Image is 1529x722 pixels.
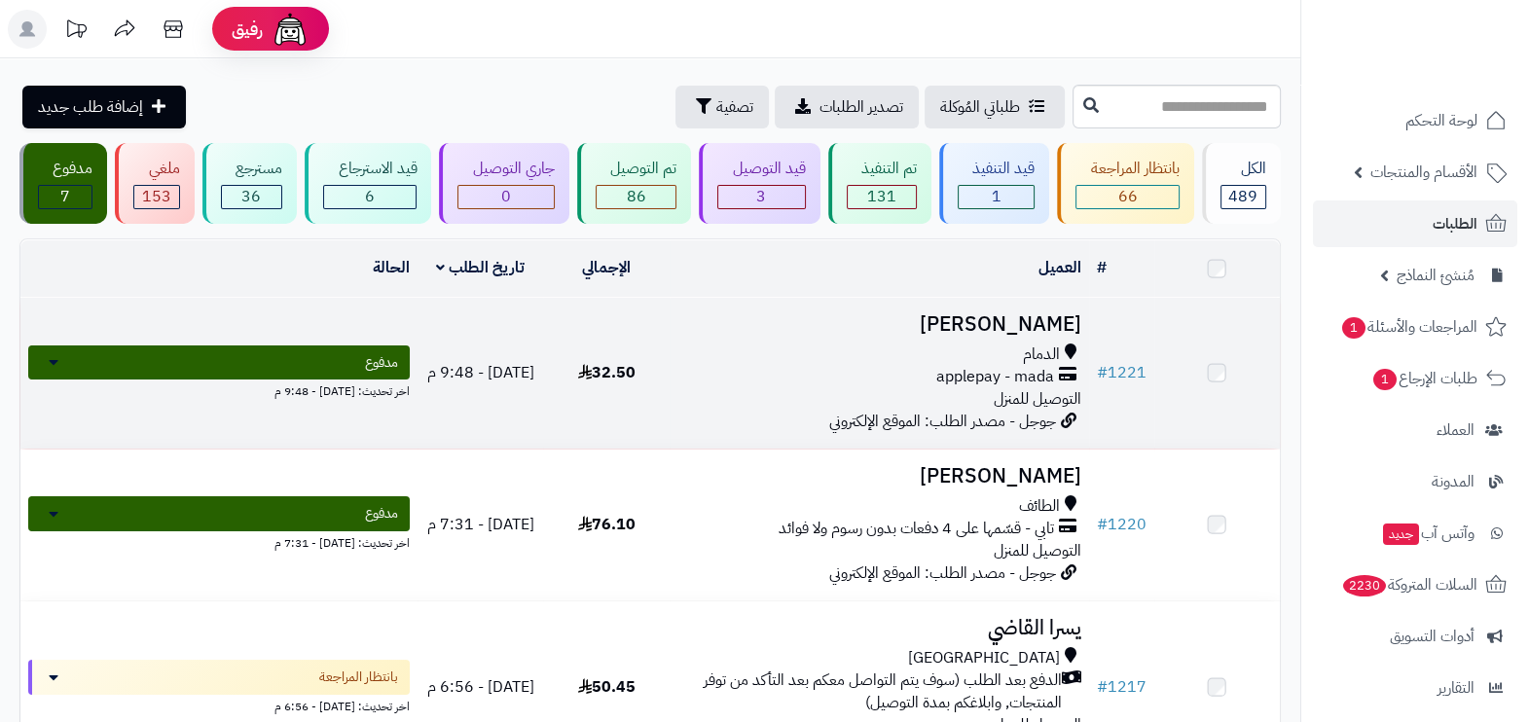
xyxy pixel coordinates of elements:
[1053,143,1197,224] a: بانتظار المراجعة 66
[1097,513,1147,536] a: #1220
[936,366,1054,388] span: applepay - mada
[38,95,143,119] span: إضافة طلب جديد
[597,186,675,208] div: 86
[1432,468,1474,495] span: المدونة
[435,143,572,224] a: جاري التوصيل 0
[1405,107,1477,134] span: لوحة التحكم
[1075,158,1179,180] div: بانتظار المراجعة
[28,531,410,552] div: اخر تحديث: [DATE] - 7:31 م
[221,158,282,180] div: مسترجع
[323,158,417,180] div: قيد الاسترجاع
[908,647,1060,669] span: [GEOGRAPHIC_DATA]
[1437,416,1474,444] span: العملاء
[1438,674,1474,702] span: التقارير
[365,185,375,208] span: 6
[1220,158,1266,180] div: الكل
[457,158,554,180] div: جاري التوصيل
[60,185,70,208] span: 7
[994,387,1081,411] span: التوصيل للمنزل
[925,86,1065,128] a: طلباتي المُوكلة
[1023,343,1060,366] span: الدمام
[994,539,1081,562] span: التوصيل للمنزل
[578,513,636,536] span: 76.10
[1313,665,1517,711] a: التقارير
[1313,200,1517,247] a: الطلبات
[675,86,769,128] button: تصفية
[1343,575,1387,596] span: 2230
[365,353,398,373] span: مدفوع
[940,95,1020,119] span: طلباتي المُوكلة
[324,186,416,208] div: 6
[436,256,525,279] a: تاريخ الطلب
[1097,361,1147,384] a: #1221
[677,617,1081,639] h3: يسرا القاضي
[199,143,301,224] a: مسترجع 36
[1381,520,1474,547] span: وآتس آب
[111,143,198,224] a: ملغي 153
[1198,143,1285,224] a: الكل489
[16,143,111,224] a: مدفوع 7
[1313,407,1517,453] a: العملاء
[142,185,171,208] span: 153
[373,256,410,279] a: الحالة
[677,669,1062,714] span: الدفع بعد الطلب (سوف يتم التواصل معكم بعد التأكد من توفر المنتجات, وابلاغكم بمدة التوصيل)
[819,95,903,119] span: تصدير الطلبات
[1097,675,1108,699] span: #
[1341,571,1477,598] span: السلات المتروكة
[319,668,398,687] span: بانتظار المراجعة
[992,185,1001,208] span: 1
[1340,313,1477,341] span: المراجعات والأسئلة
[959,186,1034,208] div: 1
[1076,186,1178,208] div: 66
[695,143,823,224] a: قيد التوصيل 3
[1313,613,1517,660] a: أدوات التسويق
[829,410,1056,433] span: جوجل - مصدر الطلب: الموقع الإلكتروني
[756,185,766,208] span: 3
[38,158,92,180] div: مدفوع
[627,185,646,208] span: 86
[271,10,309,49] img: ai-face.png
[718,186,804,208] div: 3
[1342,317,1365,339] span: 1
[578,361,636,384] span: 32.50
[134,186,178,208] div: 153
[241,185,261,208] span: 36
[848,186,916,208] div: 131
[1228,185,1257,208] span: 489
[1313,355,1517,402] a: طلبات الإرجاع1
[867,185,896,208] span: 131
[39,186,91,208] div: 7
[779,518,1054,540] span: تابي - قسّمها على 4 دفعات بدون رسوم ولا فوائد
[775,86,919,128] a: تصدير الطلبات
[133,158,179,180] div: ملغي
[1038,256,1081,279] a: العميل
[824,143,935,224] a: تم التنفيذ 131
[365,504,398,523] span: مدفوع
[1097,256,1107,279] a: #
[28,695,410,715] div: اخر تحديث: [DATE] - 6:56 م
[677,313,1081,336] h3: [PERSON_NAME]
[596,158,676,180] div: تم التوصيل
[1097,675,1147,699] a: #1217
[1313,458,1517,505] a: المدونة
[301,143,435,224] a: قيد الاسترجاع 6
[232,18,263,41] span: رفيق
[28,379,410,400] div: اخر تحديث: [DATE] - 9:48 م
[458,186,553,208] div: 0
[717,158,805,180] div: قيد التوصيل
[1313,304,1517,350] a: المراجعات والأسئلة1
[1373,369,1397,390] span: 1
[1383,523,1419,545] span: جديد
[573,143,695,224] a: تم التوصيل 86
[1371,365,1477,392] span: طلبات الإرجاع
[427,513,534,536] span: [DATE] - 7:31 م
[1313,97,1517,144] a: لوحة التحكم
[1097,361,1108,384] span: #
[427,675,534,699] span: [DATE] - 6:56 م
[1117,185,1137,208] span: 66
[1313,561,1517,608] a: السلات المتروكة2230
[958,158,1035,180] div: قيد التنفيذ
[1433,210,1477,237] span: الطلبات
[1390,623,1474,650] span: أدوات التسويق
[1019,495,1060,518] span: الطائف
